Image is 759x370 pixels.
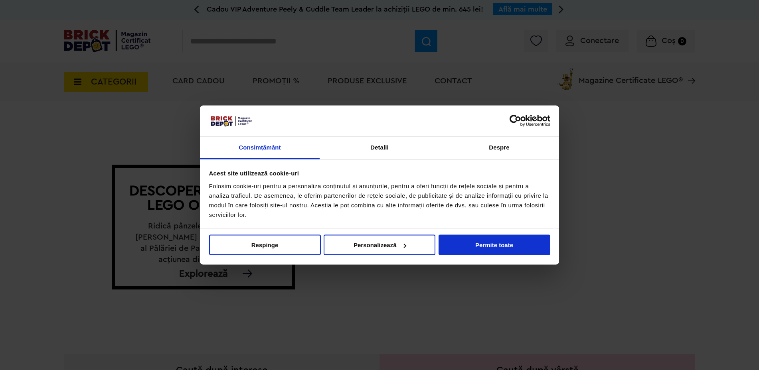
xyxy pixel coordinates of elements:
button: Permite toate [439,235,550,255]
img: siglă [209,114,253,127]
button: Personalizează [324,235,435,255]
a: Consimțământ [200,136,320,159]
div: Folosim cookie-uri pentru a personaliza conținutul și anunțurile, pentru a oferi funcții de rețel... [209,181,550,219]
a: Despre [439,136,559,159]
a: Usercentrics Cookiebot - opens in a new window [480,115,550,127]
a: Detalii [320,136,439,159]
button: Respinge [209,235,321,255]
div: Acest site utilizează cookie-uri [209,169,550,178]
